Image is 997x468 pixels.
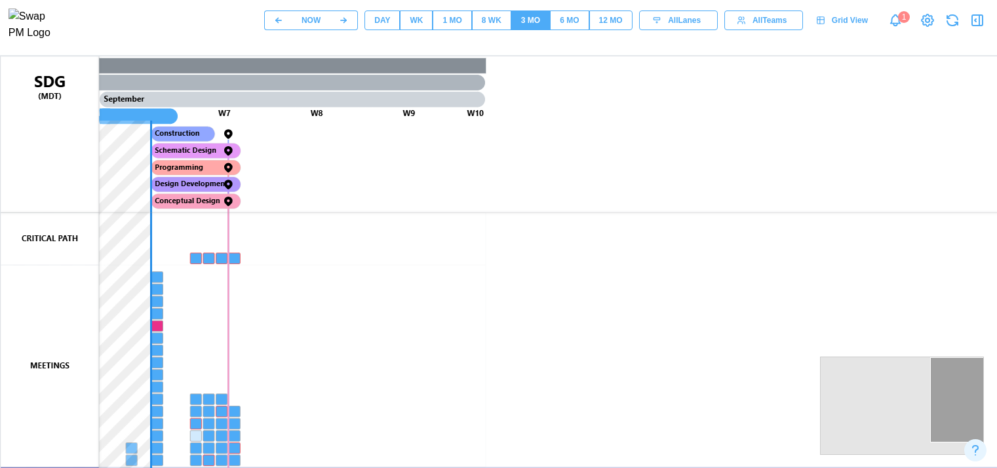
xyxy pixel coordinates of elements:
div: 8 WK [482,14,501,27]
span: All Lanes [668,11,701,29]
div: 1 [898,11,910,23]
button: 8 WK [472,10,511,30]
div: 1 MO [442,14,461,27]
span: Grid View [832,11,868,29]
a: Grid View [810,10,878,30]
button: AllTeams [724,10,803,30]
div: DAY [374,14,390,27]
button: 6 MO [550,10,589,30]
button: NOW [292,10,330,30]
button: AllLanes [639,10,718,30]
div: NOW [302,14,321,27]
button: Open Drawer [968,11,987,29]
a: Notifications [884,9,907,31]
button: 1 MO [433,10,471,30]
span: All Teams [753,11,787,29]
div: 6 MO [560,14,579,27]
div: 3 MO [521,14,540,27]
img: Swap PM Logo [9,9,62,41]
div: 12 MO [599,14,623,27]
button: DAY [364,10,400,30]
button: 3 MO [511,10,550,30]
button: Refresh Grid [943,11,962,29]
button: 12 MO [589,10,633,30]
a: View Project [918,11,937,29]
button: WK [400,10,433,30]
div: WK [410,14,423,27]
